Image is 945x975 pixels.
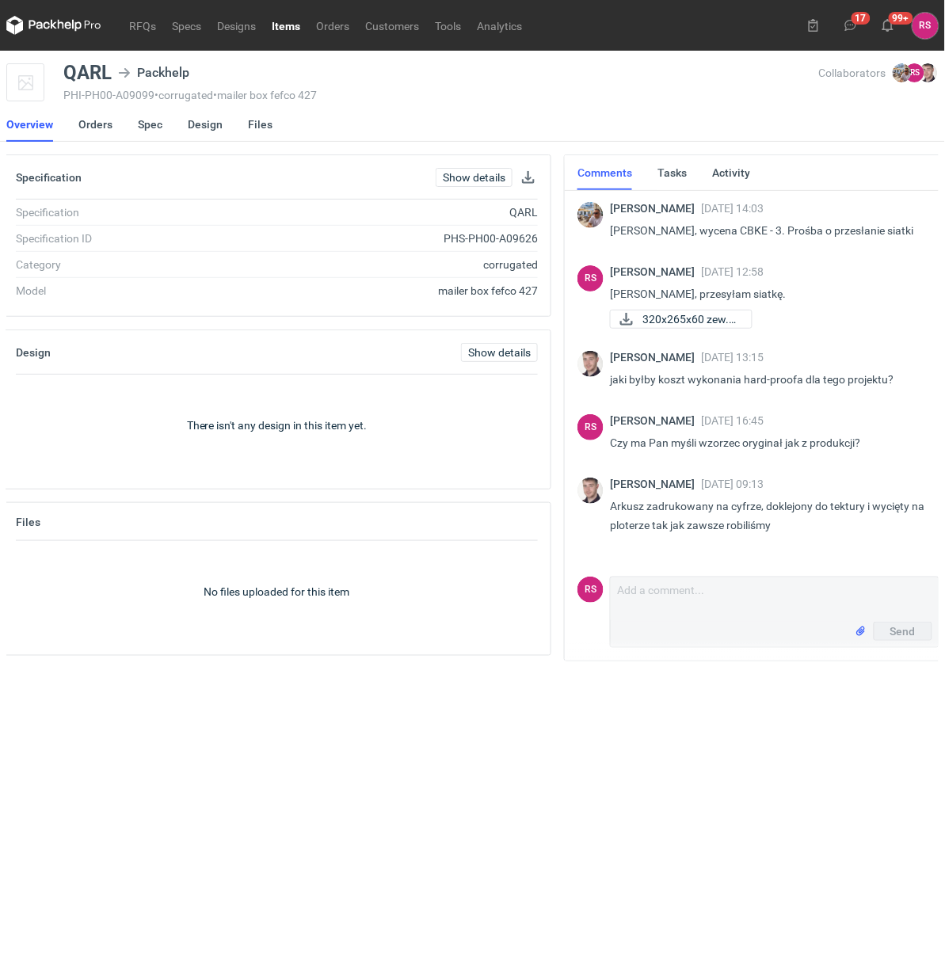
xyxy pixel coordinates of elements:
[701,478,764,490] span: [DATE] 09:13
[16,283,225,299] div: Model
[610,310,753,329] a: 320x265x60 zew.pdf
[436,168,513,187] a: Show details
[6,16,101,35] svg: Packhelp Pro
[16,346,51,359] h2: Design
[164,16,209,35] a: Specs
[225,283,539,299] div: mailer box fefco 427
[248,107,272,142] a: Files
[188,107,223,142] a: Design
[919,63,938,82] img: Maciej Sikora
[577,414,604,440] div: Rafał Stani
[610,284,927,303] p: [PERSON_NAME], przesyłam siatkę.
[913,13,939,39] div: Rafał Stani
[264,16,308,35] a: Items
[701,414,764,427] span: [DATE] 16:45
[577,265,604,291] figcaption: RS
[209,16,264,35] a: Designs
[577,351,604,377] img: Maciej Sikora
[890,626,916,637] span: Send
[701,265,764,278] span: [DATE] 12:58
[701,351,764,364] span: [DATE] 13:15
[138,107,162,142] a: Spec
[357,16,427,35] a: Customers
[610,370,927,389] p: jaki byłby koszt wykonania hard-proofa dla tego projektu?
[642,310,739,328] span: 320x265x60 zew.pdf
[427,16,469,35] a: Tools
[577,577,604,603] figcaption: RS
[63,63,112,82] div: QARL
[577,202,604,228] img: Michał Palasek
[308,16,357,35] a: Orders
[874,622,932,641] button: Send
[913,13,939,39] button: RS
[225,204,539,220] div: QARL
[519,168,538,187] button: Download specification
[204,584,350,600] p: No files uploaded for this item
[469,16,530,35] a: Analytics
[838,13,863,38] button: 17
[610,433,927,452] p: Czy ma Pan myśli wzorzec oryginał jak z produkcji?
[893,63,912,82] img: Michał Palasek
[187,417,368,433] p: There isn't any design in this item yet.
[577,577,604,603] div: Rafał Stani
[461,343,538,362] a: Show details
[225,257,539,272] div: corrugated
[610,414,701,427] span: [PERSON_NAME]
[610,202,701,215] span: [PERSON_NAME]
[577,478,604,504] img: Maciej Sikora
[6,107,53,142] a: Overview
[875,13,901,38] button: 99+
[16,230,225,246] div: Specification ID
[819,67,886,79] span: Collaborators
[118,63,189,82] div: Packhelp
[610,478,701,490] span: [PERSON_NAME]
[712,155,750,190] a: Activity
[225,230,539,246] div: PHS-PH00-A09626
[701,202,764,215] span: [DATE] 14:03
[213,89,317,101] span: • mailer box fefco 427
[78,107,112,142] a: Orders
[577,155,632,190] a: Comments
[121,16,164,35] a: RFQs
[577,414,604,440] figcaption: RS
[63,89,819,101] div: PHI-PH00-A09099
[610,265,701,278] span: [PERSON_NAME]
[905,63,924,82] figcaption: RS
[610,497,927,535] p: Arkusz zadrukowany na cyfrze, doklejony do tektury i wycięty na ploterze tak jak zawsze robiliśmy
[610,351,701,364] span: [PERSON_NAME]
[16,516,40,528] h2: Files
[577,265,604,291] div: Rafał Stani
[16,257,225,272] div: Category
[657,155,687,190] a: Tasks
[610,221,927,240] p: [PERSON_NAME], wycena CBKE - 3. Prośba o przesłanie siatki
[16,204,225,220] div: Specification
[154,89,213,101] span: • corrugated
[16,171,82,184] h2: Specification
